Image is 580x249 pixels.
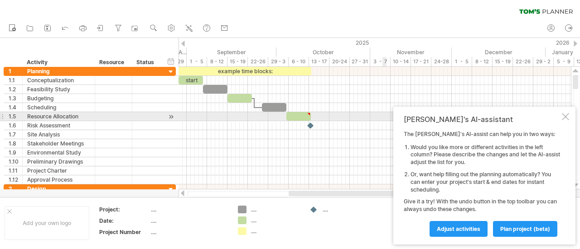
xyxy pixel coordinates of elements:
[251,227,300,235] div: ....
[27,184,90,193] div: Design
[27,148,90,157] div: Environmental Study
[27,85,90,94] div: Feasibility Study
[251,206,300,213] div: ....
[27,157,90,166] div: Preliminary Drawings
[9,112,22,121] div: 1.5
[9,139,22,148] div: 1.8
[500,226,550,232] span: plan project (beta)
[99,228,149,236] div: Project Number
[99,58,127,67] div: Resource
[251,216,300,224] div: ....
[493,57,513,66] div: 15 - 19
[9,67,22,75] div: 1
[187,47,276,57] div: September 2025
[329,57,350,66] div: 20-24
[27,121,90,130] div: Risk Assessment
[9,184,22,193] div: 2
[27,58,90,67] div: Activity
[27,175,90,184] div: Approval Process
[350,57,370,66] div: 27 - 31
[9,148,22,157] div: 1.9
[5,206,89,240] div: Add your own logo
[9,76,22,85] div: 1.1
[9,130,22,139] div: 1.7
[227,57,248,66] div: 15 - 19
[276,47,370,57] div: October 2025
[151,228,227,236] div: ....
[27,67,90,75] div: Planning
[9,175,22,184] div: 1.12
[411,57,431,66] div: 17 - 21
[27,130,90,139] div: Site Analysis
[404,131,560,236] div: The [PERSON_NAME]'s AI-assist can help you in two ways: Give it a try! With the undo button in th...
[289,57,309,66] div: 6 - 10
[9,166,22,175] div: 1.11
[187,57,207,66] div: 1 - 5
[9,85,22,94] div: 1.2
[27,103,90,112] div: Scheduling
[151,217,227,225] div: ....
[452,47,546,57] div: December 2025
[207,57,227,66] div: 8 - 12
[27,166,90,175] div: Project Charter
[472,57,493,66] div: 8 - 12
[430,221,488,237] a: Adjust activities
[9,157,22,166] div: 1.10
[404,115,560,124] div: [PERSON_NAME]'s AI-assistant
[179,76,203,85] div: start
[437,226,480,232] span: Adjust activities
[268,57,289,66] div: 29 - 3
[370,47,452,57] div: November 2025
[431,57,452,66] div: 24-28
[27,76,90,85] div: Conceptualization
[99,217,149,225] div: Date:
[411,171,560,193] li: Or, want help filling out the planning automatically? You can enter your project's start & end da...
[27,94,90,103] div: Budgeting
[179,67,311,75] div: example time blocks:
[391,57,411,66] div: 10 - 14
[554,57,574,66] div: 5 - 9
[309,57,329,66] div: 13 - 17
[9,121,22,130] div: 1.6
[452,57,472,66] div: 1 - 5
[9,94,22,103] div: 1.3
[27,112,90,121] div: Resource Allocation
[99,206,149,213] div: Project:
[370,57,391,66] div: 3 - 7
[248,57,268,66] div: 22-26
[151,206,227,213] div: ....
[513,57,533,66] div: 22-26
[136,58,156,67] div: Status
[493,221,557,237] a: plan project (beta)
[323,206,372,213] div: ....
[167,112,175,122] div: scroll to activity
[9,103,22,112] div: 1.4
[411,144,560,166] li: Would you like more or different activities in the left column? Please describe the changes and l...
[27,139,90,148] div: Stakeholder Meetings
[533,57,554,66] div: 29 - 2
